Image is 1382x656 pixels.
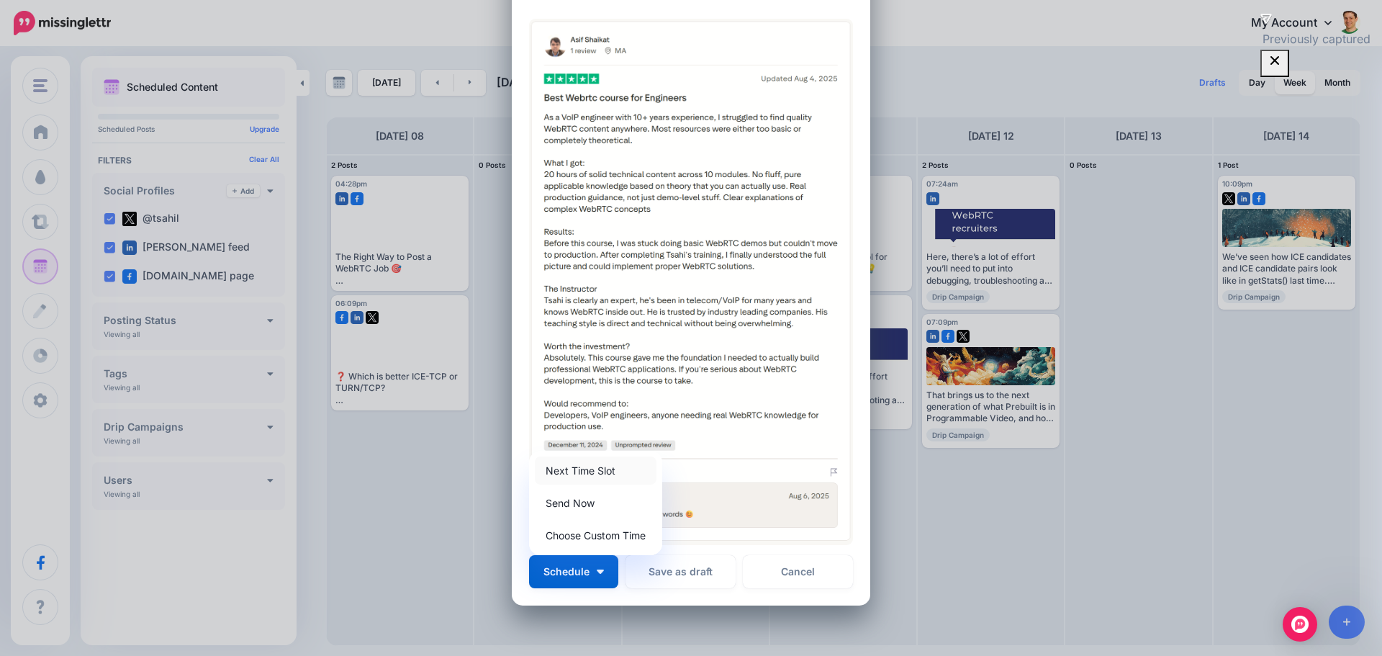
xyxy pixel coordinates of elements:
button: Save as draft [625,555,736,588]
button: Schedule [529,555,618,588]
a: Choose Custom Time [535,521,656,549]
div: Open Intercom Messenger [1283,607,1317,642]
a: Next Time Slot [535,457,656,485]
a: Cancel [743,555,853,588]
span: Schedule [543,567,590,577]
a: Send Now [535,489,656,517]
div: Schedule [529,451,662,555]
img: VWO3100WXSJ5J9TFB2DNPPE2JJUB679G.png [529,19,853,545]
img: arrow-down-white.png [597,570,604,574]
